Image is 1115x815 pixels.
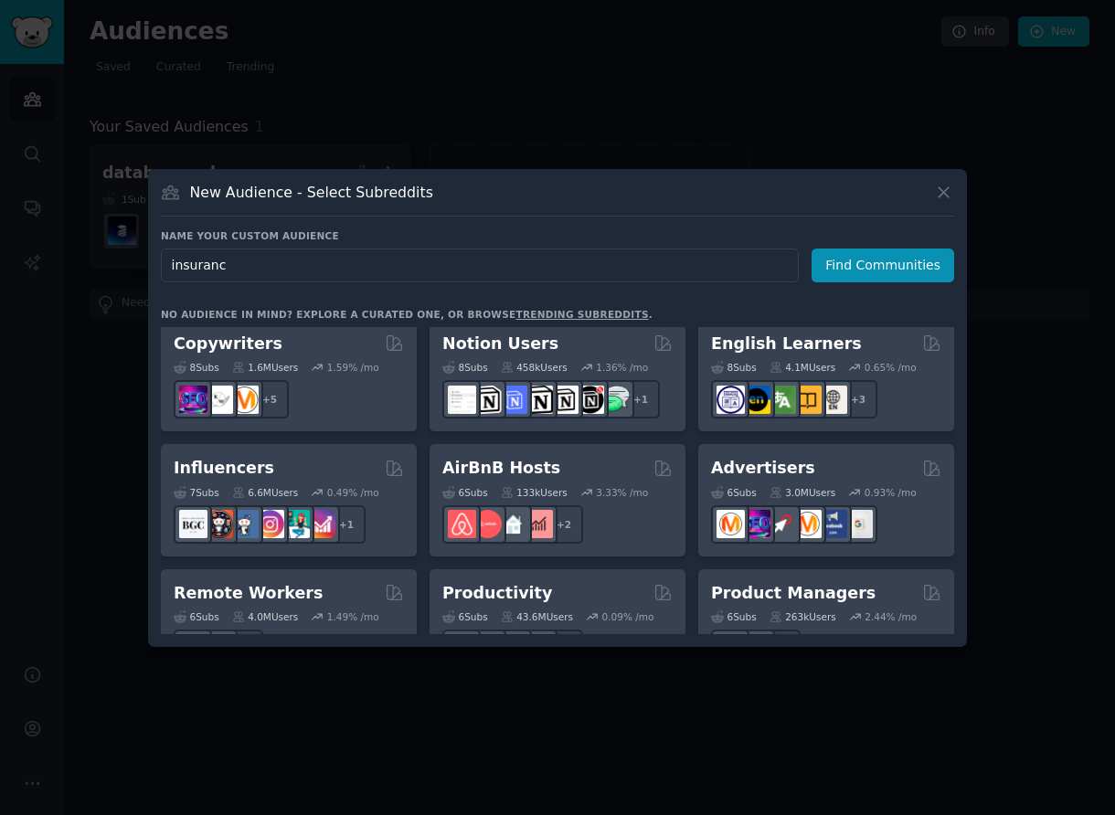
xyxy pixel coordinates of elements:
img: advertising [793,510,822,538]
img: FreeNotionTemplates [499,386,527,414]
img: Notiontemplates [448,386,476,414]
div: + 2 [545,630,583,668]
h2: AirBnB Hosts [442,457,560,480]
h3: New Audience - Select Subreddits [190,183,433,202]
div: 6 Sub s [711,486,757,499]
div: 263k Users [770,610,836,623]
div: 8 Sub s [442,361,488,374]
img: InstagramMarketing [256,510,284,538]
div: + 5 [250,380,289,418]
div: 0.49 % /mo [327,486,379,499]
img: marketing [717,510,745,538]
img: PPC [768,510,796,538]
img: FacebookAds [819,510,847,538]
div: + 1 [327,505,366,544]
div: 133k Users [501,486,568,499]
div: 4.1M Users [770,361,836,374]
div: 6.6M Users [232,486,299,499]
h2: Influencers [174,457,274,480]
img: influencermarketing [281,510,310,538]
div: + 4 [225,630,263,668]
a: trending subreddits [515,309,648,320]
div: + 1 [621,380,660,418]
img: SEO [179,386,207,414]
img: AirBnBInvesting [525,510,553,538]
img: KeepWriting [205,386,233,414]
img: language_exchange [768,386,796,414]
div: 43.6M Users [501,610,573,623]
div: 8 Sub s [174,361,219,374]
img: socialmedia [205,510,233,538]
div: + 2 [545,505,583,544]
img: LearnEnglishOnReddit [793,386,822,414]
img: content_marketing [230,386,259,414]
img: Instagram [230,510,259,538]
div: 0.93 % /mo [865,486,917,499]
button: Find Communities [812,249,954,282]
div: + 4 [762,630,801,668]
div: 458k Users [501,361,568,374]
h2: Productivity [442,582,552,605]
div: 1.6M Users [232,361,299,374]
h2: Notion Users [442,333,558,355]
div: 1.36 % /mo [596,361,648,374]
h2: Remote Workers [174,582,323,605]
div: 8 Sub s [711,361,757,374]
img: Learn_English [819,386,847,414]
div: 3.0M Users [770,486,836,499]
div: No audience in mind? Explore a curated one, or browse . [161,308,653,321]
img: NotionGeeks [525,386,553,414]
div: 1.59 % /mo [327,361,379,374]
div: + 3 [839,380,877,418]
img: notioncreations [473,386,502,414]
img: AskNotion [550,386,579,414]
input: Pick a short name, like "Digital Marketers" or "Movie-Goers" [161,249,799,282]
div: 0.65 % /mo [865,361,917,374]
div: 6 Sub s [711,610,757,623]
h2: English Learners [711,333,862,355]
div: 2.44 % /mo [865,610,917,623]
h2: Product Managers [711,582,876,605]
div: 7 Sub s [174,486,219,499]
div: 4.0M Users [232,610,299,623]
img: BestNotionTemplates [576,386,604,414]
img: BeautyGuruChatter [179,510,207,538]
h2: Advertisers [711,457,815,480]
div: 1.49 % /mo [327,610,379,623]
img: EnglishLearning [742,386,770,414]
img: AirBnBHosts [473,510,502,538]
div: 6 Sub s [442,486,488,499]
img: airbnb_hosts [448,510,476,538]
div: 3.33 % /mo [596,486,648,499]
h3: Name your custom audience [161,229,954,242]
img: InstagramGrowthTips [307,510,335,538]
img: NotionPromote [601,386,630,414]
img: rentalproperties [499,510,527,538]
div: 6 Sub s [174,610,219,623]
img: languagelearning [717,386,745,414]
img: SEO [742,510,770,538]
div: 6 Sub s [442,610,488,623]
h2: Copywriters [174,333,282,355]
div: 0.09 % /mo [602,610,654,623]
img: googleads [844,510,873,538]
